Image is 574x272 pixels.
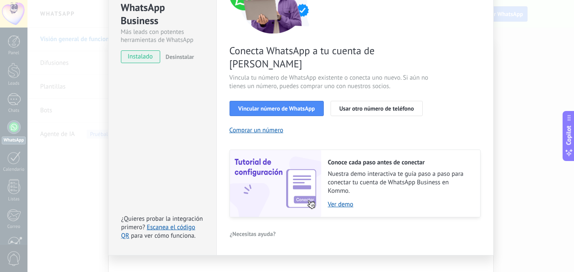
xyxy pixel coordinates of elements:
button: Desinstalar [162,50,194,63]
div: Más leads con potentes herramientas de WhatsApp [121,28,204,44]
span: Usar otro número de teléfono [339,105,414,111]
a: Escanea el código QR [121,223,195,240]
span: ¿Necesitas ayuda? [230,231,276,237]
span: Nuestra demo interactiva te guía paso a paso para conectar tu cuenta de WhatsApp Business en Kommo. [328,170,472,195]
button: Vincular número de WhatsApp [230,101,324,116]
span: Conecta WhatsApp a tu cuenta de [PERSON_NAME] [230,44,431,70]
span: ¿Quieres probar la integración primero? [121,215,203,231]
div: WhatsApp Business [121,1,204,28]
button: Comprar un número [230,126,284,134]
span: Vincular número de WhatsApp [238,105,315,111]
span: Vincula tu número de WhatsApp existente o conecta uno nuevo. Si aún no tienes un número, puedes c... [230,74,431,91]
button: Usar otro número de teléfono [331,101,423,116]
span: Copilot [565,126,573,145]
h2: Conoce cada paso antes de conectar [328,158,472,167]
button: ¿Necesitas ayuda? [230,228,276,240]
span: Desinstalar [166,53,194,61]
span: instalado [121,50,160,63]
a: Ver demo [328,200,472,208]
span: para ver cómo funciona. [131,232,196,240]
